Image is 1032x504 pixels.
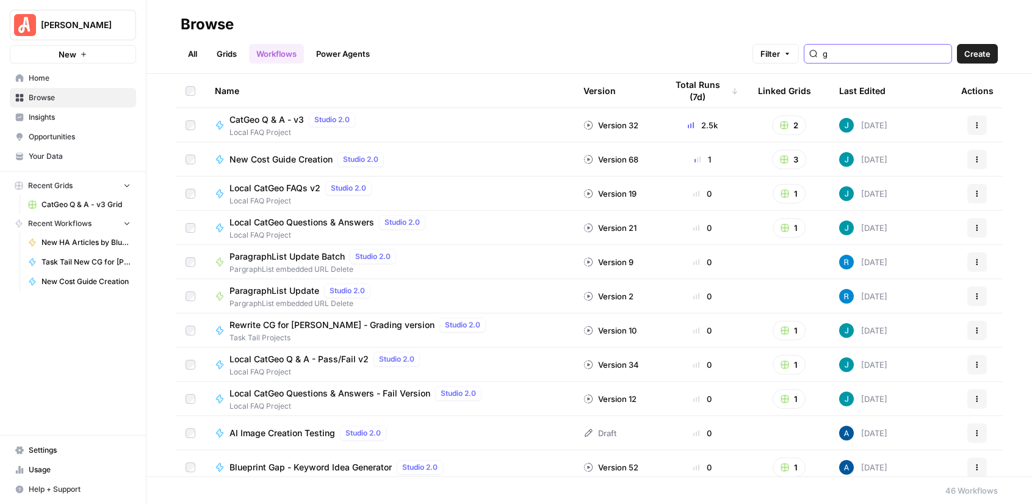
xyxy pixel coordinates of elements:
[215,318,564,343] a: Rewrite CG for [PERSON_NAME] - Grading versionStudio 2.0Task Tail Projects
[229,264,401,275] span: PargraphList embedded URL Delete
[29,131,131,142] span: Opportunities
[839,186,854,201] img: gsxx783f1ftko5iaboo3rry1rxa5
[10,10,136,40] button: Workspace: Angi
[583,188,637,200] div: Version 19
[229,461,392,473] span: Blueprint Gap - Keyword Idea Generator
[379,354,414,365] span: Studio 2.0
[215,283,564,309] a: ParagraphList UpdateStudio 2.0PargraphList embedded URL Delete
[209,44,244,64] a: Grids
[229,127,360,138] span: Local FAQ Project
[28,180,73,191] span: Recent Grids
[773,355,806,374] button: 1
[760,48,780,60] span: Filter
[229,230,430,241] span: Local FAQ Project
[839,118,854,133] img: gsxx783f1ftko5iaboo3rry1rxa5
[314,114,350,125] span: Studio 2.0
[666,256,738,268] div: 0
[839,221,854,235] img: gsxx783f1ftko5iaboo3rry1rxa5
[10,88,136,108] a: Browse
[839,357,854,372] img: gsxx783f1ftko5iaboo3rry1rxa5
[41,257,131,268] span: Task Tail New CG for [PERSON_NAME]
[309,44,377,64] a: Power Agents
[666,393,738,405] div: 0
[583,461,638,473] div: Version 52
[583,359,639,371] div: Version 34
[839,426,854,440] img: he81ibor8lsei4p3qvg4ugbvimgp
[384,217,420,228] span: Studio 2.0
[229,153,333,166] span: New Cost Guide Creation
[10,147,136,166] a: Your Data
[666,290,738,302] div: 0
[10,460,136,480] a: Usage
[10,108,136,127] a: Insights
[215,352,564,378] a: Local CatGeo Q & A - Pass/Fail v2Studio 2.0Local FAQ Project
[14,14,36,36] img: Angi Logo
[823,48,947,60] input: Search
[402,462,438,473] span: Studio 2.0
[773,184,806,203] button: 1
[41,199,131,210] span: CatGeo Q & A - v3 Grid
[839,323,887,338] div: [DATE]
[945,484,998,497] div: 46 Workflows
[29,92,131,103] span: Browse
[583,119,638,131] div: Version 32
[839,357,887,372] div: [DATE]
[229,367,425,378] span: Local FAQ Project
[666,119,738,131] div: 2.5k
[666,222,738,234] div: 0
[445,320,480,331] span: Studio 2.0
[583,290,633,302] div: Version 2
[10,68,136,88] a: Home
[583,222,637,234] div: Version 21
[441,388,476,399] span: Studio 2.0
[331,183,366,194] span: Studio 2.0
[181,15,234,34] div: Browse
[229,387,430,400] span: Local CatGeo Questions & Answers - Fail Version
[839,74,886,108] div: Last Edited
[215,215,564,241] a: Local CatGeo Questions & AnswersStudio 2.0Local FAQ Project
[839,255,887,269] div: [DATE]
[961,74,994,108] div: Actions
[10,45,136,64] button: New
[839,152,854,167] img: gsxx783f1ftko5iaboo3rry1rxa5
[839,255,854,269] img: 4ql36xcz6vn5z6vl131rp0snzihs
[839,289,887,304] div: [DATE]
[229,114,304,126] span: CatGeo Q & A - v3
[29,445,131,456] span: Settings
[772,150,806,169] button: 3
[229,195,377,206] span: Local FAQ Project
[583,153,638,166] div: Version 68
[10,127,136,147] a: Opportunities
[23,233,136,252] a: New HA Articles by Blueprint
[10,440,136,460] a: Settings
[215,152,564,167] a: New Cost Guide CreationStudio 2.0
[666,324,738,337] div: 0
[773,389,806,409] button: 1
[23,252,136,272] a: Task Tail New CG for [PERSON_NAME]
[29,112,131,123] span: Insights
[10,480,136,499] button: Help + Support
[10,214,136,233] button: Recent Workflows
[666,427,738,439] div: 0
[229,319,435,331] span: Rewrite CG for [PERSON_NAME] - Grading version
[583,74,616,108] div: Version
[345,428,381,439] span: Studio 2.0
[229,427,335,439] span: AI Image Creation Testing
[355,251,391,262] span: Studio 2.0
[839,426,887,440] div: [DATE]
[229,216,374,228] span: Local CatGeo Questions & Answers
[249,44,304,64] a: Workflows
[666,461,738,473] div: 0
[29,151,131,162] span: Your Data
[583,393,637,405] div: Version 12
[839,221,887,235] div: [DATE]
[773,458,806,477] button: 1
[666,188,738,200] div: 0
[773,321,806,340] button: 1
[59,48,76,60] span: New
[29,73,131,84] span: Home
[772,115,806,135] button: 2
[215,460,564,475] a: Blueprint Gap - Keyword Idea GeneratorStudio 2.0
[29,464,131,475] span: Usage
[839,460,854,475] img: he81ibor8lsei4p3qvg4ugbvimgp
